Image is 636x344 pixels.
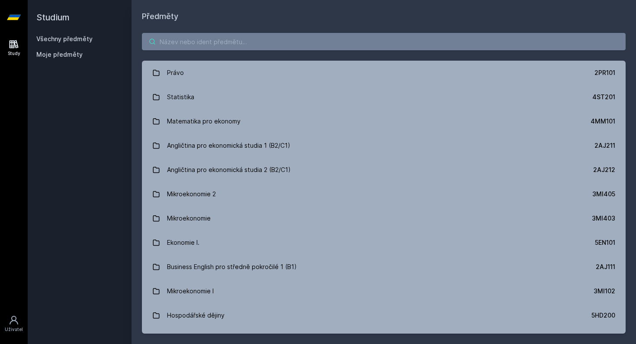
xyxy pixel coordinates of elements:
a: Business English pro středně pokročilé 1 (B1) 2AJ111 [142,255,626,279]
a: Study [2,35,26,61]
div: 5HD200 [591,311,615,320]
div: 3MI405 [592,190,615,198]
a: Uživatel [2,311,26,337]
a: Hospodářské dějiny 5HD200 [142,303,626,328]
a: Všechny předměty [36,35,93,42]
div: 4MM101 [591,117,615,126]
a: Mikroekonomie I 3MI102 [142,279,626,303]
div: 2AJ211 [594,141,615,150]
div: 3MI403 [592,214,615,223]
a: Statistika 4ST201 [142,85,626,109]
div: Mikroekonomie I [167,282,214,300]
div: Uživatel [5,326,23,333]
div: 2PR101 [594,68,615,77]
a: Angličtina pro ekonomická studia 1 (B2/C1) 2AJ211 [142,133,626,158]
div: Angličtina pro ekonomická studia 1 (B2/C1) [167,137,290,154]
div: Matematika pro ekonomy [167,113,241,130]
div: 2AJ111 [596,263,615,271]
div: Právo [167,64,184,81]
a: Angličtina pro ekonomická studia 2 (B2/C1) 2AJ212 [142,158,626,182]
div: Statistika [167,88,194,106]
a: Mikroekonomie 2 3MI405 [142,182,626,206]
div: Mikroekonomie 2 [167,185,216,203]
a: Právo 2PR101 [142,61,626,85]
a: Mikroekonomie 3MI403 [142,206,626,230]
div: 3MI102 [594,287,615,295]
div: Ekonomie I. [167,234,199,251]
div: Business English pro středně pokročilé 1 (B1) [167,258,297,276]
a: Matematika pro ekonomy 4MM101 [142,109,626,133]
div: Study [8,50,20,57]
div: Mikroekonomie [167,210,211,227]
h1: Předměty [142,10,626,23]
div: Angličtina pro ekonomická studia 2 (B2/C1) [167,161,291,178]
span: Moje předměty [36,50,83,59]
div: 5EN101 [595,238,615,247]
div: 4ST201 [592,93,615,101]
input: Název nebo ident předmětu… [142,33,626,50]
div: 2AJ212 [593,166,615,174]
div: Hospodářské dějiny [167,307,225,324]
a: Ekonomie I. 5EN101 [142,230,626,255]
